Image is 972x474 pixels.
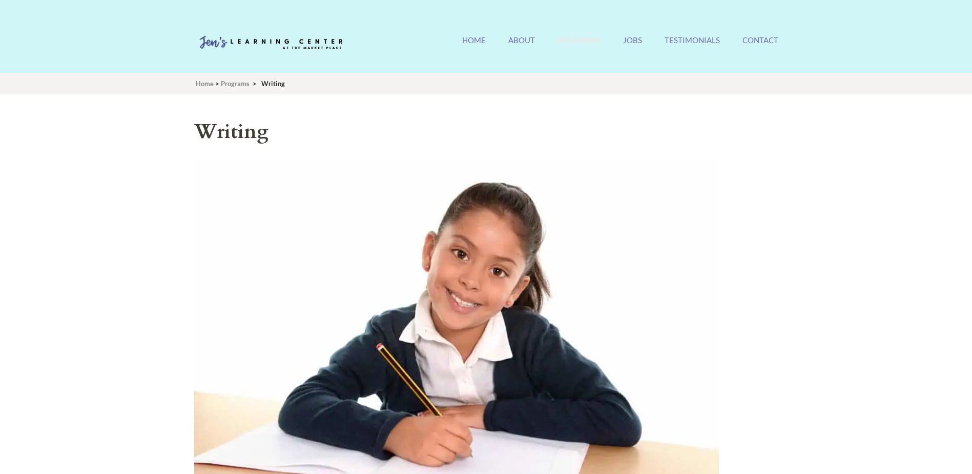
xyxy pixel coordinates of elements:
[557,35,601,57] a: Programs
[253,80,257,88] span: >
[194,117,763,147] h1: Writing
[665,35,720,57] a: Testimonials
[215,80,219,88] span: >
[742,35,778,57] a: Contact
[508,35,535,57] a: About
[462,35,486,57] a: Home
[196,80,214,88] a: Home
[623,35,642,57] a: Jobs
[194,28,348,58] img: Jen's Learning Center Logo Transparent
[221,80,250,88] a: Programs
